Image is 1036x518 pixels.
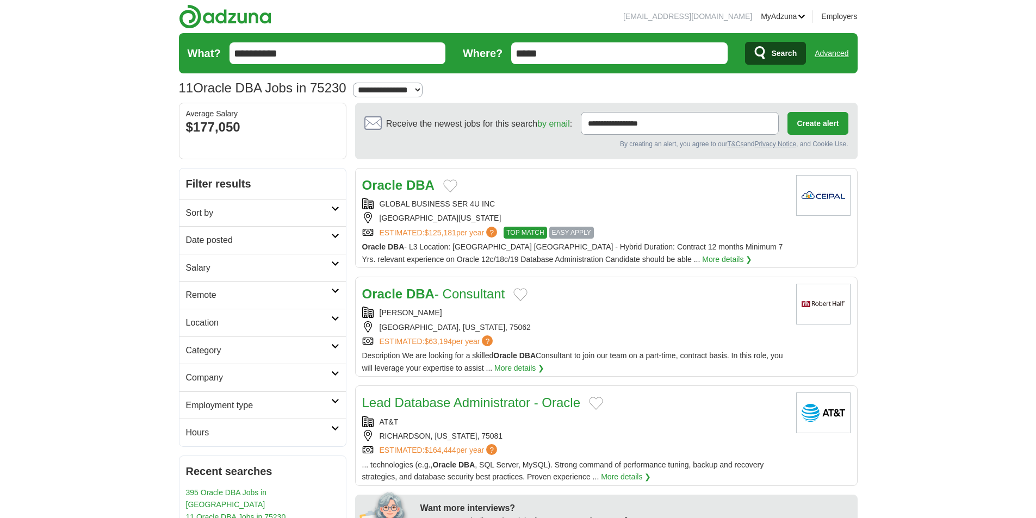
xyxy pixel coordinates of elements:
[186,117,339,137] div: $177,050
[186,463,339,480] h2: Recent searches
[186,426,331,440] h2: Hours
[486,444,497,455] span: ?
[380,335,495,347] a: ESTIMATED:$63,194per year?
[179,199,346,227] a: Sort by
[362,178,435,192] a: Oracle DBA
[432,460,456,469] strong: Oracle
[601,471,651,483] a: More details ❯
[821,10,857,22] a: Employers
[380,308,442,317] a: [PERSON_NAME]
[386,117,572,131] span: Receive the newest jobs for this search :
[406,178,435,192] strong: DBA
[443,179,457,192] button: Add to favorite jobs
[362,286,403,301] strong: Oracle
[761,10,805,22] a: MyAdzuna
[537,119,570,128] a: by email
[463,45,503,62] label: Where?
[702,253,752,265] a: More details ❯
[727,140,743,148] a: T&Cs
[519,351,536,360] strong: DBA
[420,501,851,515] div: Want more interviews?
[424,446,456,454] span: $164,444
[179,254,346,282] a: Salary
[179,336,346,364] a: Category
[796,284,851,324] img: Robert Half logo
[362,242,386,251] strong: Oracle
[745,42,807,65] button: Search
[493,351,517,360] strong: Oracle
[179,78,194,98] span: 11
[179,80,346,95] h1: Oracle DBA Jobs in 75230
[179,419,346,446] a: Hours
[504,227,547,239] span: TOP MATCH
[815,42,848,64] a: Advanced
[513,288,528,301] button: Add to favorite jobs
[589,397,603,410] button: Add to favorite jobs
[362,321,787,333] div: [GEOGRAPHIC_DATA], [US_STATE], 75062
[549,227,594,239] span: EASY APPLY
[179,391,346,419] a: Employment type
[362,460,764,481] span: ... technologies (e.g., , SQL Server, MySQL). Strong command of performance tuning, backup and re...
[362,286,505,301] a: Oracle DBA- Consultant
[362,351,783,372] span: Description We are looking for a skilled Consultant to join our team on a part-time, contract bas...
[179,309,346,336] a: Location
[362,242,783,263] span: - L3 Location: [GEOGRAPHIC_DATA] [GEOGRAPHIC_DATA] - Hybrid Duration: Contract 12 months Minimum ...
[787,112,848,135] button: Create alert
[362,178,403,192] strong: Oracle
[186,398,331,413] h2: Employment type
[754,140,796,148] a: Privacy Notice
[186,233,331,247] h2: Date posted
[179,364,346,391] a: Company
[186,344,331,358] h2: Category
[424,337,452,346] span: $63,194
[458,460,475,469] strong: DBA
[388,242,404,251] strong: DBA
[179,281,346,309] a: Remote
[380,227,500,239] a: ESTIMATED:$125,181per year?
[482,335,493,346] span: ?
[406,286,435,301] strong: DBA
[179,168,346,199] h2: Filter results
[186,488,267,509] a: 395 Oracle DBA Jobs in [GEOGRAPHIC_DATA]
[362,198,787,210] div: GLOBAL BUSINESS SER 4U INC
[796,175,851,216] img: Company logo
[186,206,331,220] h2: Sort by
[364,139,848,149] div: By creating an alert, you agree to our and , and Cookie Use.
[186,261,331,275] h2: Salary
[186,288,331,302] h2: Remote
[179,226,346,254] a: Date posted
[186,316,331,330] h2: Location
[362,212,787,224] div: [GEOGRAPHIC_DATA][US_STATE]
[486,227,497,238] span: ?
[380,417,399,426] a: AT&T
[188,45,221,62] label: What?
[186,371,331,385] h2: Company
[494,362,544,374] a: More details ❯
[362,395,581,410] a: Lead Database Administrator - Oracle
[380,444,500,456] a: ESTIMATED:$164,444per year?
[772,42,797,64] span: Search
[623,10,752,22] li: [EMAIL_ADDRESS][DOMAIN_NAME]
[424,228,456,237] span: $125,181
[362,430,787,442] div: RICHARDSON, [US_STATE], 75081
[796,392,851,433] img: AT&T logo
[179,4,271,29] img: Adzuna logo
[186,110,339,117] div: Average Salary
